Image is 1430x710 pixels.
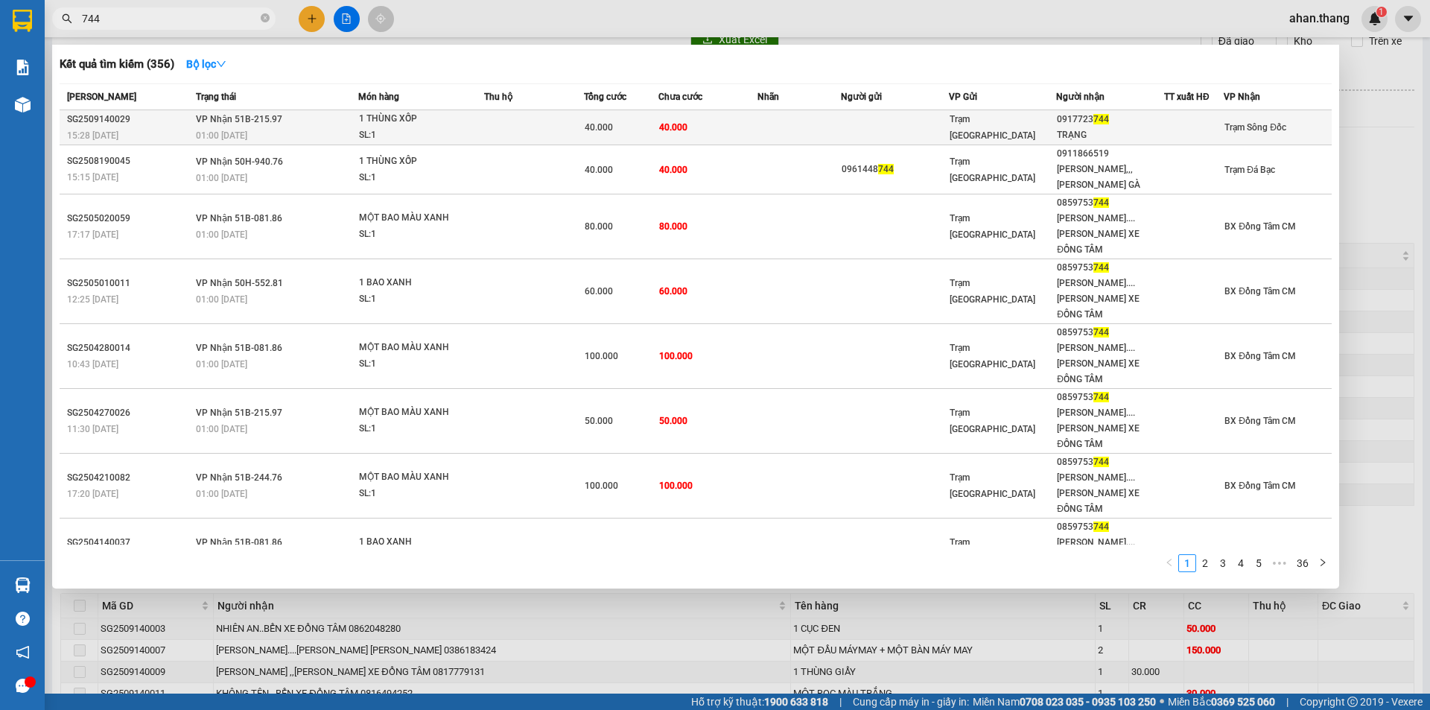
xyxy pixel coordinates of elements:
li: Next 5 Pages [1268,554,1291,572]
span: 01:00 [DATE] [196,173,247,183]
span: right [1318,558,1327,567]
span: 01:00 [DATE] [196,489,247,499]
div: SG2504210082 [67,470,191,486]
div: 0859753 [1057,390,1163,405]
span: BX Đồng Tâm CM [1224,481,1296,491]
li: 2 [1196,554,1214,572]
span: VP Nhận 51B-215.97 [196,408,282,418]
span: Trạm [GEOGRAPHIC_DATA] [950,408,1035,434]
img: warehouse-icon [15,577,31,593]
strong: Bộ lọc [186,58,226,70]
span: 17:17 [DATE] [67,229,118,240]
a: 3 [1215,555,1231,571]
span: 744 [1093,392,1109,402]
span: 744 [878,164,894,174]
span: 744 [1093,197,1109,208]
span: Trạm [GEOGRAPHIC_DATA] [950,213,1035,240]
a: 36 [1292,555,1313,571]
span: 40.000 [585,122,613,133]
span: Món hàng [358,92,399,102]
span: 80.000 [585,221,613,232]
span: BX Đồng Tâm CM [1224,221,1296,232]
span: down [216,59,226,69]
span: [PERSON_NAME] [67,92,136,102]
span: 01:00 [DATE] [196,229,247,240]
li: 5 [1250,554,1268,572]
span: Trạm [GEOGRAPHIC_DATA] [950,114,1035,141]
div: 0859753 [1057,325,1163,340]
span: close-circle [261,12,270,26]
span: 11:30 [DATE] [67,424,118,434]
a: 1 [1179,555,1195,571]
li: Previous Page [1160,554,1178,572]
div: [PERSON_NAME]....[PERSON_NAME] XE ĐỒNG TÂM [1057,470,1163,517]
span: 744 [1093,327,1109,337]
a: 2 [1197,555,1213,571]
div: [PERSON_NAME]....[PERSON_NAME] XE ĐỒNG TÂM [1057,276,1163,323]
span: VP Nhận 51B-244.76 [196,472,282,483]
span: 50.000 [585,416,613,426]
div: 1 BAO XANH [359,534,471,551]
div: SG2504270026 [67,405,191,421]
span: Trạng thái [196,92,236,102]
a: 4 [1233,555,1249,571]
span: 744 [1093,522,1109,532]
span: 01:00 [DATE] [196,359,247,370]
div: SL: 1 [359,421,471,437]
div: MỘT BAO MÀU XANH [359,405,471,421]
div: 0859753 [1057,519,1163,535]
span: Tổng cước [584,92,626,102]
img: warehouse-icon [15,97,31,112]
input: Tìm tên, số ĐT hoặc mã đơn [82,10,258,27]
span: Trạm [GEOGRAPHIC_DATA] [950,156,1035,183]
span: 744 [1093,114,1109,124]
div: 1 THÙNG XỐP [359,111,471,127]
div: [PERSON_NAME]....[PERSON_NAME] XE ĐỒNG TÂM [1057,340,1163,387]
div: SG2504280014 [67,340,191,356]
div: SG2508190045 [67,153,191,169]
div: 1 BAO XANH [359,275,471,291]
span: notification [16,645,30,659]
div: MỘT BAO MÀU XANH [359,210,471,226]
span: Người nhận [1056,92,1105,102]
span: VP Nhận [1224,92,1260,102]
span: 744 [1093,262,1109,273]
span: message [16,679,30,693]
button: left [1160,554,1178,572]
div: SL: 1 [359,291,471,308]
span: close-circle [261,13,270,22]
span: 40.000 [659,122,687,133]
span: VP Gửi [949,92,977,102]
span: 100.000 [585,351,618,361]
span: 50.000 [659,416,687,426]
span: VP Nhận 51B-081.86 [196,213,282,224]
span: 80.000 [659,221,687,232]
img: solution-icon [15,60,31,75]
span: Thu hộ [484,92,512,102]
div: SL: 1 [359,170,471,186]
span: Người gửi [841,92,882,102]
span: Trạm Sông Đốc [1224,122,1286,133]
span: left [1165,558,1174,567]
div: 0859753 [1057,195,1163,211]
span: 15:15 [DATE] [67,172,118,183]
div: [PERSON_NAME]....[PERSON_NAME] XE ĐỒNG TÂM [1057,535,1163,582]
span: 40.000 [585,165,613,175]
span: BX Đồng Tâm CM [1224,351,1296,361]
span: ••• [1268,554,1291,572]
div: 1 THÙNG XỐP [359,153,471,170]
span: 10:43 [DATE] [67,359,118,370]
button: Bộ lọcdown [174,52,238,76]
span: question-circle [16,612,30,626]
span: 100.000 [659,351,693,361]
span: VP Nhận 50H-940.76 [196,156,283,167]
span: TT xuất HĐ [1164,92,1210,102]
div: 0859753 [1057,454,1163,470]
div: SL: 1 [359,226,471,243]
a: 5 [1251,555,1267,571]
span: VP Nhận 50H-552.81 [196,278,283,288]
div: MỘT BAO MÀU XANH [359,469,471,486]
h3: Kết quả tìm kiếm ( 356 ) [60,57,174,72]
li: 4 [1232,554,1250,572]
div: MỘT BAO MÀU XANH [359,340,471,356]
